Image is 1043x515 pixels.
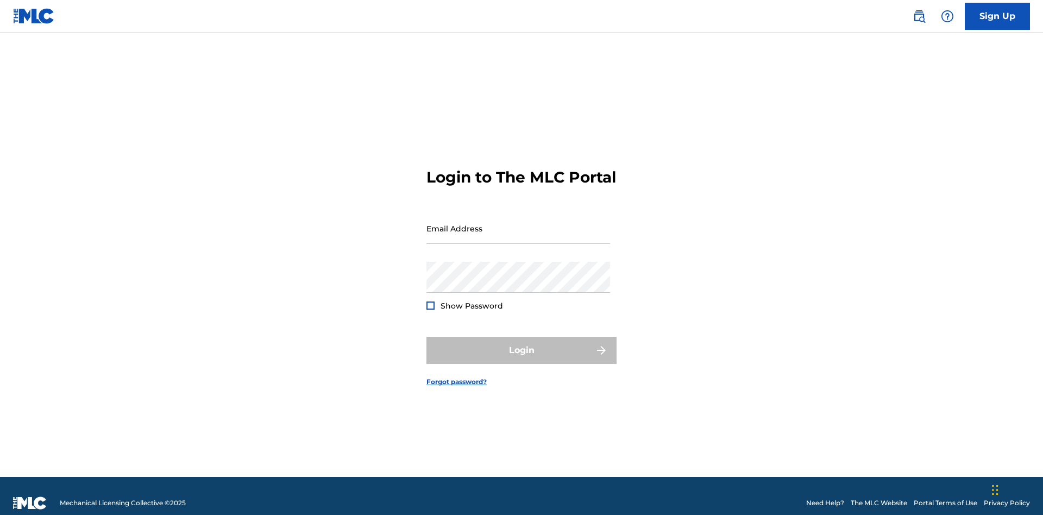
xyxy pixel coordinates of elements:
[984,498,1030,508] a: Privacy Policy
[941,10,954,23] img: help
[989,463,1043,515] iframe: Chat Widget
[426,377,487,387] a: Forgot password?
[965,3,1030,30] a: Sign Up
[937,5,958,27] div: Help
[851,498,907,508] a: The MLC Website
[914,498,977,508] a: Portal Terms of Use
[992,474,998,506] div: Drag
[426,168,616,187] h3: Login to The MLC Portal
[13,8,55,24] img: MLC Logo
[60,498,186,508] span: Mechanical Licensing Collective © 2025
[908,5,930,27] a: Public Search
[806,498,844,508] a: Need Help?
[441,301,503,311] span: Show Password
[913,10,926,23] img: search
[13,497,47,510] img: logo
